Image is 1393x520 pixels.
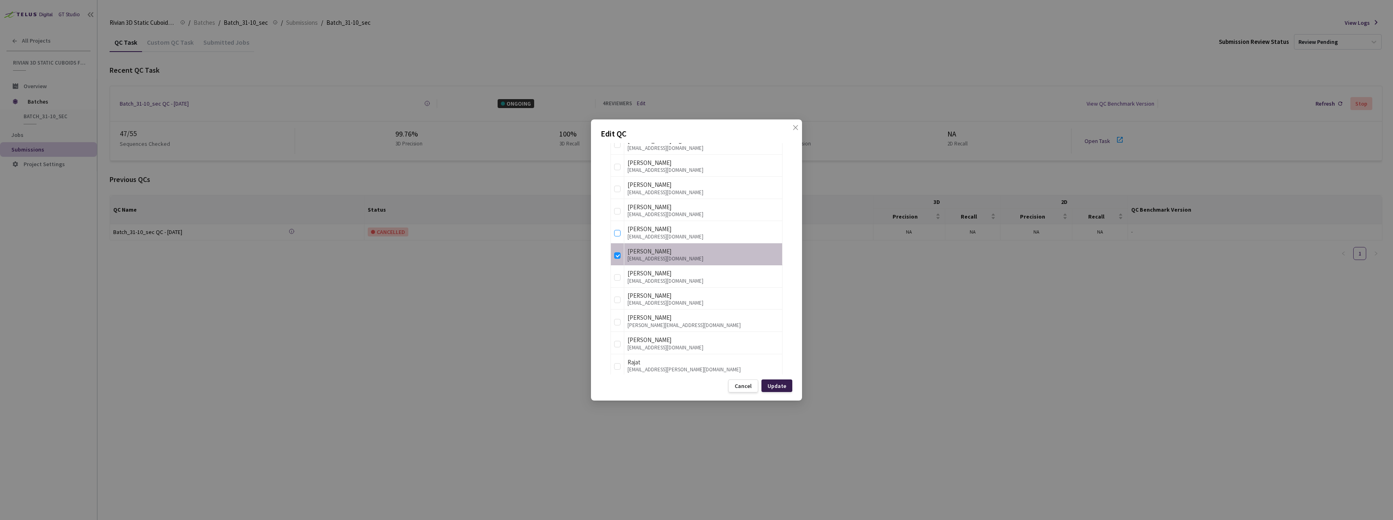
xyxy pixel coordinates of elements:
div: [PERSON_NAME] [627,313,779,323]
div: [EMAIL_ADDRESS][DOMAIN_NAME] [627,167,779,173]
div: [PERSON_NAME] [627,335,779,345]
div: [EMAIL_ADDRESS][DOMAIN_NAME] [627,190,779,195]
div: [EMAIL_ADDRESS][DOMAIN_NAME] [627,234,779,240]
div: [EMAIL_ADDRESS][DOMAIN_NAME] [627,256,779,262]
div: [PERSON_NAME] [627,269,779,278]
div: [EMAIL_ADDRESS][DOMAIN_NAME] [627,278,779,284]
div: [PERSON_NAME] [627,224,779,234]
div: Cancel [735,383,752,389]
div: [PERSON_NAME] [627,180,779,190]
div: [PERSON_NAME][EMAIL_ADDRESS][DOMAIN_NAME] [627,323,779,328]
div: [EMAIL_ADDRESS][PERSON_NAME][DOMAIN_NAME] [627,367,779,373]
div: [PERSON_NAME] [627,291,779,301]
div: Update [768,383,786,389]
button: Close [784,124,797,137]
p: Edit QC [601,128,792,140]
div: Rajat [627,357,779,367]
div: [PERSON_NAME] [627,202,779,212]
span: close [792,124,799,147]
div: [EMAIL_ADDRESS][DOMAIN_NAME] [627,300,779,306]
div: [EMAIL_ADDRESS][DOMAIN_NAME] [627,212,779,217]
div: [PERSON_NAME] [627,158,779,168]
div: [EMAIL_ADDRESS][DOMAIN_NAME] [627,345,779,351]
div: [PERSON_NAME] [627,247,779,256]
div: [EMAIL_ADDRESS][DOMAIN_NAME] [627,145,779,151]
